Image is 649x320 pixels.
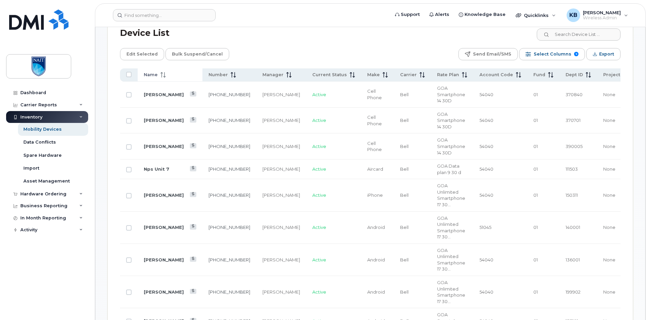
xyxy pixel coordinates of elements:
a: [PHONE_NUMBER] [209,92,250,97]
div: [PERSON_NAME] [262,257,300,263]
a: [PERSON_NAME] [144,192,184,198]
span: Aircard [367,166,383,172]
button: Edit Selected [120,48,164,60]
span: Bell [400,118,409,123]
a: [PERSON_NAME] [144,257,184,262]
span: 01 [533,118,538,123]
span: None [603,92,615,97]
span: Knowledge Base [465,11,506,18]
span: Wireless Admin [583,15,621,21]
span: Manager [262,72,283,78]
span: Send Email/SMS [473,49,511,59]
span: Active [312,118,326,123]
span: None [603,225,615,230]
span: 54040 [479,166,493,172]
span: Carrier [400,72,417,78]
div: [PERSON_NAME] [262,166,300,172]
span: Bell [400,225,409,230]
span: Fund [533,72,545,78]
span: Active [312,225,326,230]
a: View Last Bill [190,166,196,171]
span: 54040 [479,144,493,149]
span: 01 [533,92,538,97]
span: Export [599,49,614,59]
span: Account Code [479,72,513,78]
button: Bulk Suspend/Cancel [165,48,229,60]
span: GOA Unlimited Smartphone 17 30D [437,215,465,240]
span: Current Status [312,72,347,78]
div: Quicklinks [511,8,560,22]
span: None [603,192,615,198]
span: Android [367,257,385,262]
a: [PERSON_NAME] [144,289,184,295]
span: 111503 [566,166,578,172]
span: 54040 [479,257,493,262]
span: 01 [533,257,538,262]
span: Active [312,257,326,262]
span: 370701 [566,118,581,123]
a: View Last Bill [190,91,196,97]
span: 9 [574,52,578,56]
a: [PERSON_NAME] [144,225,184,230]
a: Alerts [425,8,454,21]
a: View Last Bill [190,117,196,122]
a: [PHONE_NUMBER] [209,144,250,149]
a: [PERSON_NAME] [144,118,184,123]
span: GOA Unlimited Smartphone 17 30D [437,183,465,207]
span: Dept ID [566,72,583,78]
span: Bell [400,144,409,149]
div: Device List [120,24,170,42]
button: Export [586,48,621,60]
div: [PERSON_NAME] [262,91,300,98]
span: Cell Phone [367,114,382,126]
span: Alerts [435,11,449,18]
span: Make [367,72,380,78]
span: Bell [400,92,409,97]
a: View Last Bill [190,224,196,229]
span: 01 [533,166,538,172]
span: None [603,144,615,149]
span: Cell Phone [367,141,382,152]
span: 140001 [566,225,580,230]
span: 01 [533,289,538,295]
a: Support [390,8,425,21]
span: GOA Smartphone 14 30D [437,137,465,155]
span: GOA Data plan 9 30 d [437,163,461,175]
span: Bell [400,192,409,198]
span: 54040 [479,118,493,123]
span: 54040 [479,192,493,198]
span: Select Columns [534,49,571,59]
a: [PHONE_NUMBER] [209,166,250,172]
span: GOA Smartphone 14 30D [437,111,465,129]
span: iPhone [367,192,383,198]
a: View Last Bill [190,192,196,197]
a: View Last Bill [190,257,196,262]
div: [PERSON_NAME] [262,192,300,198]
input: Find something... [113,9,216,21]
span: Bell [400,166,409,172]
a: [PERSON_NAME] [144,144,184,149]
div: [PERSON_NAME] [262,224,300,231]
span: 136001 [566,257,580,262]
span: Support [401,11,420,18]
input: Search Device List ... [537,28,621,41]
div: [PERSON_NAME] [262,117,300,124]
a: [PHONE_NUMBER] [209,118,250,123]
span: Active [312,92,326,97]
a: Nps Unit 7 [144,166,169,172]
button: Send Email/SMS [458,48,518,60]
span: GOA Smartphone 14 30D [437,85,465,103]
div: [PERSON_NAME] [262,289,300,295]
span: Android [367,225,385,230]
button: Select Columns 9 [519,48,585,60]
span: 199902 [566,289,581,295]
span: Rate Plan [437,72,459,78]
span: Active [312,289,326,295]
span: Active [312,166,326,172]
span: Bell [400,289,409,295]
span: 150311 [566,192,578,198]
span: [PERSON_NAME] [583,10,621,15]
span: Cell Phone [367,88,382,100]
span: Bell [400,257,409,262]
span: Name [144,72,158,78]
